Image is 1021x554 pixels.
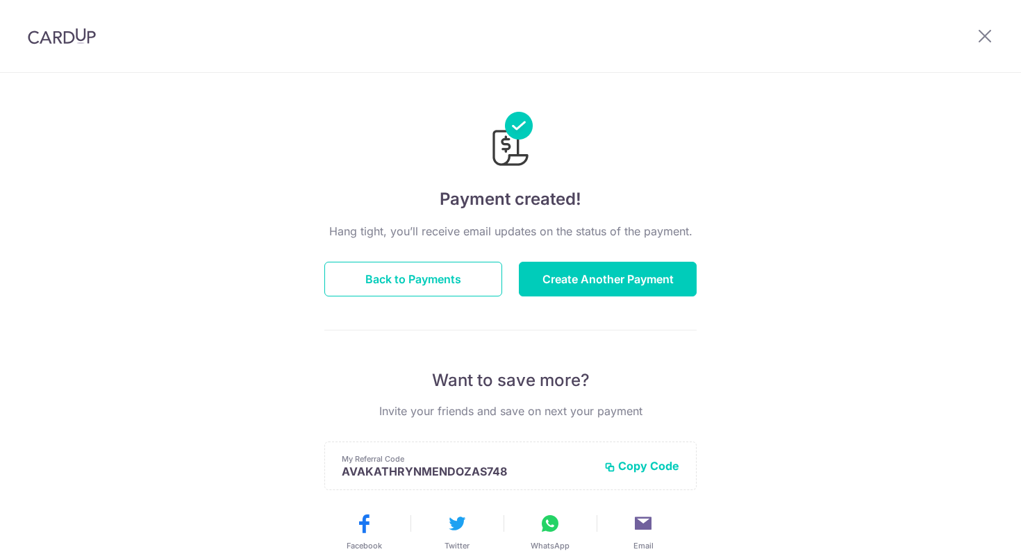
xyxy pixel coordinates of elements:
[324,403,697,419] p: Invite your friends and save on next your payment
[445,540,470,551] span: Twitter
[347,540,382,551] span: Facebook
[602,512,684,551] button: Email
[342,453,593,464] p: My Referral Code
[28,28,96,44] img: CardUp
[324,223,697,240] p: Hang tight, you’ll receive email updates on the status of the payment.
[324,187,697,212] h4: Payment created!
[519,262,697,296] button: Create Another Payment
[323,512,405,551] button: Facebook
[488,112,533,170] img: Payments
[604,459,679,473] button: Copy Code
[416,512,498,551] button: Twitter
[509,512,591,551] button: WhatsApp
[633,540,654,551] span: Email
[324,262,502,296] button: Back to Payments
[531,540,570,551] span: WhatsApp
[342,464,593,478] p: AVAKATHRYNMENDOZAS748
[324,369,697,392] p: Want to save more?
